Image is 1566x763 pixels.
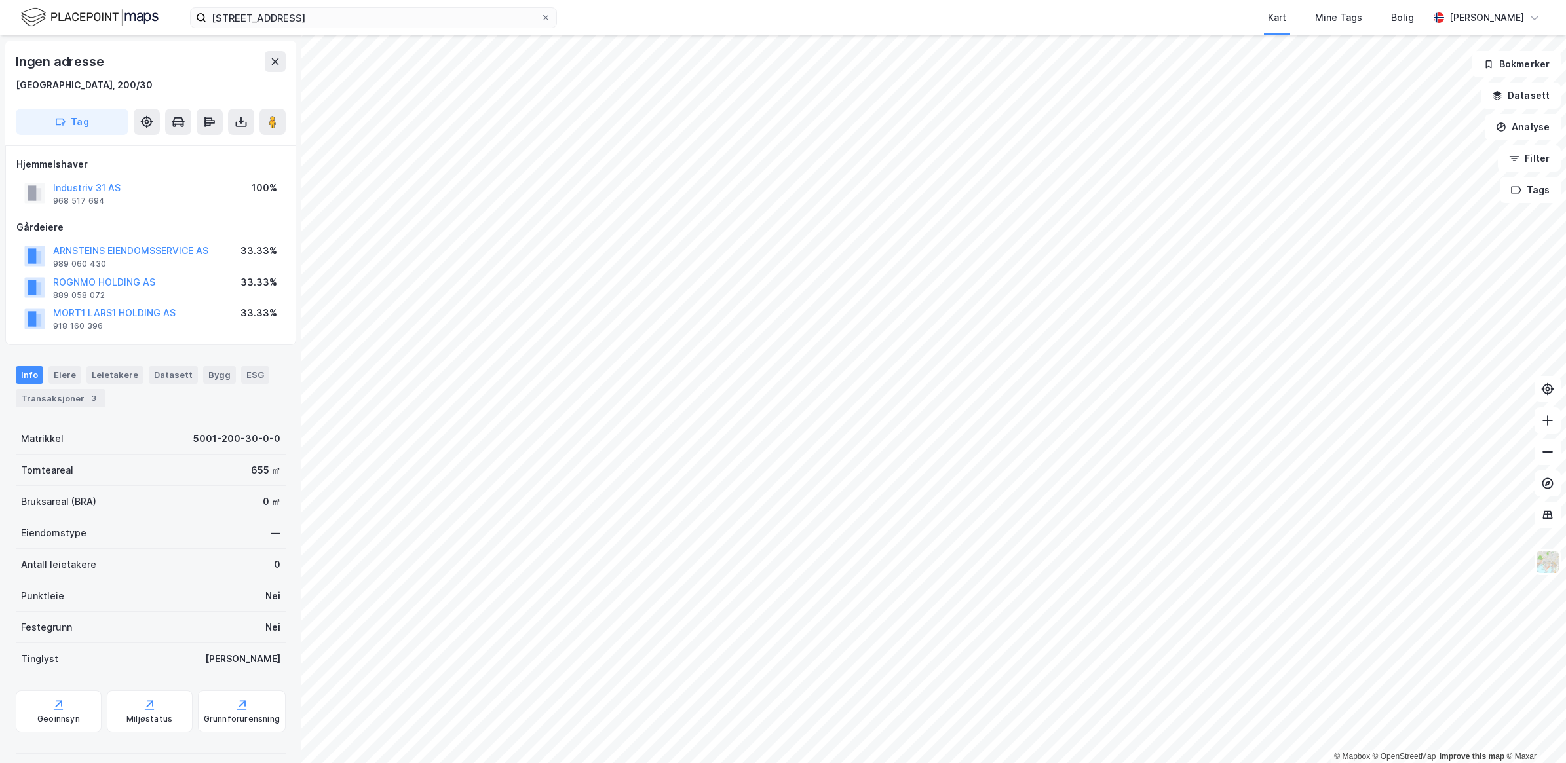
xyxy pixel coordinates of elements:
[21,462,73,478] div: Tomteareal
[53,259,106,269] div: 989 060 430
[1373,752,1436,761] a: OpenStreetMap
[21,6,159,29] img: logo.f888ab2527a4732fd821a326f86c7f29.svg
[203,366,236,383] div: Bygg
[87,392,100,405] div: 3
[1500,700,1566,763] div: Kontrollprogram for chat
[1268,10,1286,26] div: Kart
[240,305,277,321] div: 33.33%
[206,8,541,28] input: Søk på adresse, matrikkel, gårdeiere, leietakere eller personer
[149,366,198,383] div: Datasett
[53,321,103,331] div: 918 160 396
[16,219,285,235] div: Gårdeiere
[265,588,280,604] div: Nei
[16,51,106,72] div: Ingen adresse
[16,109,128,135] button: Tag
[271,525,280,541] div: —
[86,366,143,383] div: Leietakere
[265,620,280,635] div: Nei
[48,366,81,383] div: Eiere
[21,431,64,447] div: Matrikkel
[1481,83,1561,109] button: Datasett
[1498,145,1561,172] button: Filter
[1334,752,1370,761] a: Mapbox
[240,243,277,259] div: 33.33%
[16,389,105,407] div: Transaksjoner
[1440,752,1504,761] a: Improve this map
[53,196,105,206] div: 968 517 694
[204,714,280,724] div: Grunnforurensning
[21,525,86,541] div: Eiendomstype
[16,366,43,383] div: Info
[241,366,269,383] div: ESG
[251,462,280,478] div: 655 ㎡
[21,588,64,604] div: Punktleie
[1449,10,1524,26] div: [PERSON_NAME]
[274,557,280,572] div: 0
[1472,51,1561,77] button: Bokmerker
[37,714,80,724] div: Geoinnsyn
[1500,177,1561,203] button: Tags
[21,494,96,510] div: Bruksareal (BRA)
[252,180,277,196] div: 100%
[16,157,285,172] div: Hjemmelshaver
[21,651,58,667] div: Tinglyst
[263,494,280,510] div: 0 ㎡
[126,714,172,724] div: Miljøstatus
[193,431,280,447] div: 5001-200-30-0-0
[1500,700,1566,763] iframe: Chat Widget
[240,274,277,290] div: 33.33%
[1315,10,1362,26] div: Mine Tags
[1391,10,1414,26] div: Bolig
[21,620,72,635] div: Festegrunn
[21,557,96,572] div: Antall leietakere
[53,290,105,301] div: 889 058 072
[16,77,153,93] div: [GEOGRAPHIC_DATA], 200/30
[1485,114,1561,140] button: Analyse
[205,651,280,667] div: [PERSON_NAME]
[1535,549,1560,574] img: Z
